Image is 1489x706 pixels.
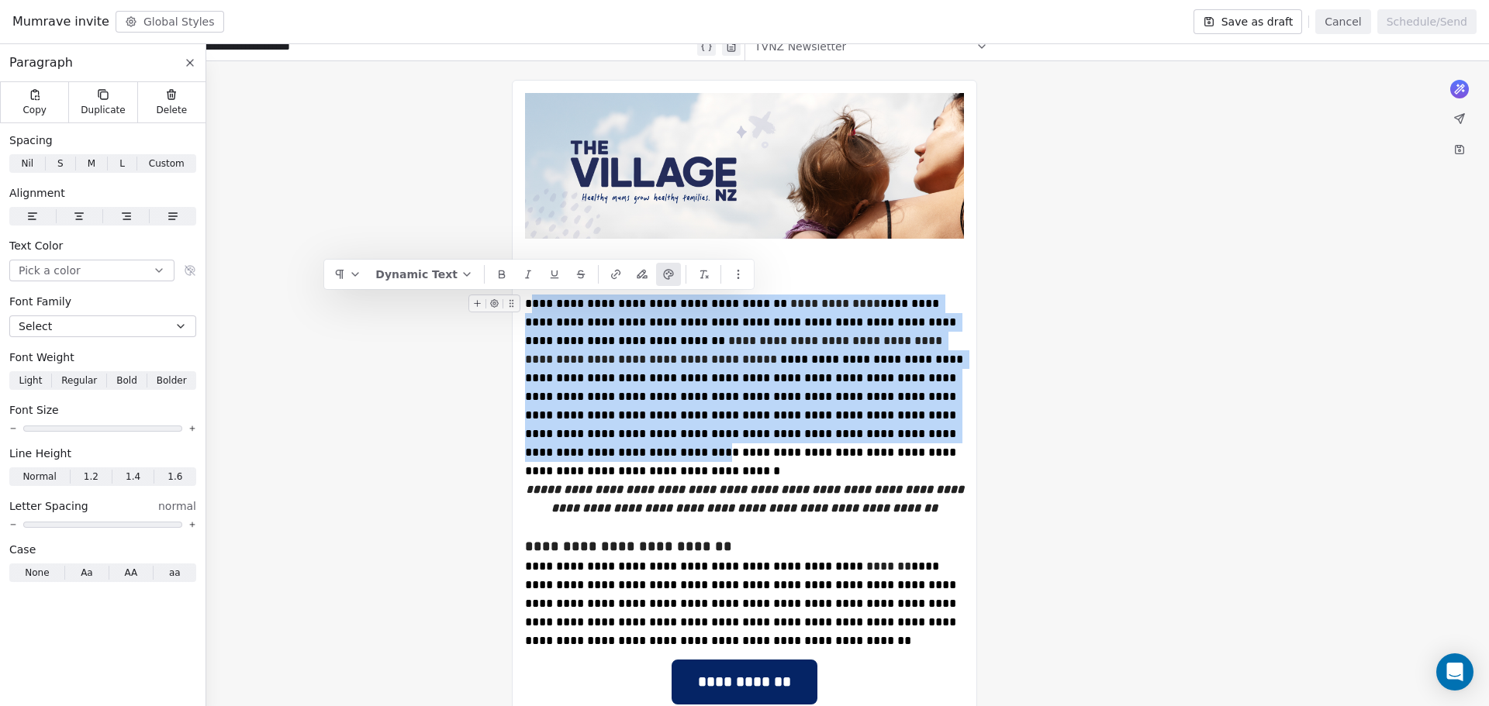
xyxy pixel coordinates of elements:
span: Font Family [9,294,71,309]
span: Line Height [9,446,71,461]
button: Global Styles [116,11,224,33]
span: L [119,157,125,170]
span: Normal [22,470,56,484]
span: Spacing [9,133,53,148]
span: Duplicate [81,104,125,116]
div: Open Intercom Messenger [1436,653,1473,691]
span: Paragraph [9,53,73,72]
span: M [88,157,95,170]
span: Custom [149,157,185,170]
span: TVNZ Newsletter [755,39,846,54]
span: Case [9,542,36,557]
span: 1.2 [84,470,98,484]
span: aa [169,566,181,580]
span: Nil [21,157,33,170]
span: Mumrave invite [12,12,109,31]
span: S [57,157,64,170]
button: Schedule/Send [1377,9,1477,34]
span: Bold [116,374,137,387]
span: Regular [61,374,97,387]
span: Font Weight [9,350,74,365]
span: Light [19,374,42,387]
span: Bolder [157,374,187,387]
span: Aa [81,566,93,580]
span: Font Size [9,402,59,418]
button: Dynamic Text [369,263,479,286]
span: None [25,566,49,580]
button: Pick a color [9,260,174,281]
span: AA [124,566,137,580]
button: Save as draft [1194,9,1303,34]
span: Alignment [9,185,65,201]
span: Text Color [9,238,63,253]
span: 1.6 [168,470,182,484]
span: Letter Spacing [9,498,88,514]
span: 1.4 [126,470,140,484]
span: Copy [22,104,47,116]
span: Select [19,319,52,334]
span: Delete [157,104,188,116]
span: normal [158,498,196,514]
button: Cancel [1315,9,1370,34]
